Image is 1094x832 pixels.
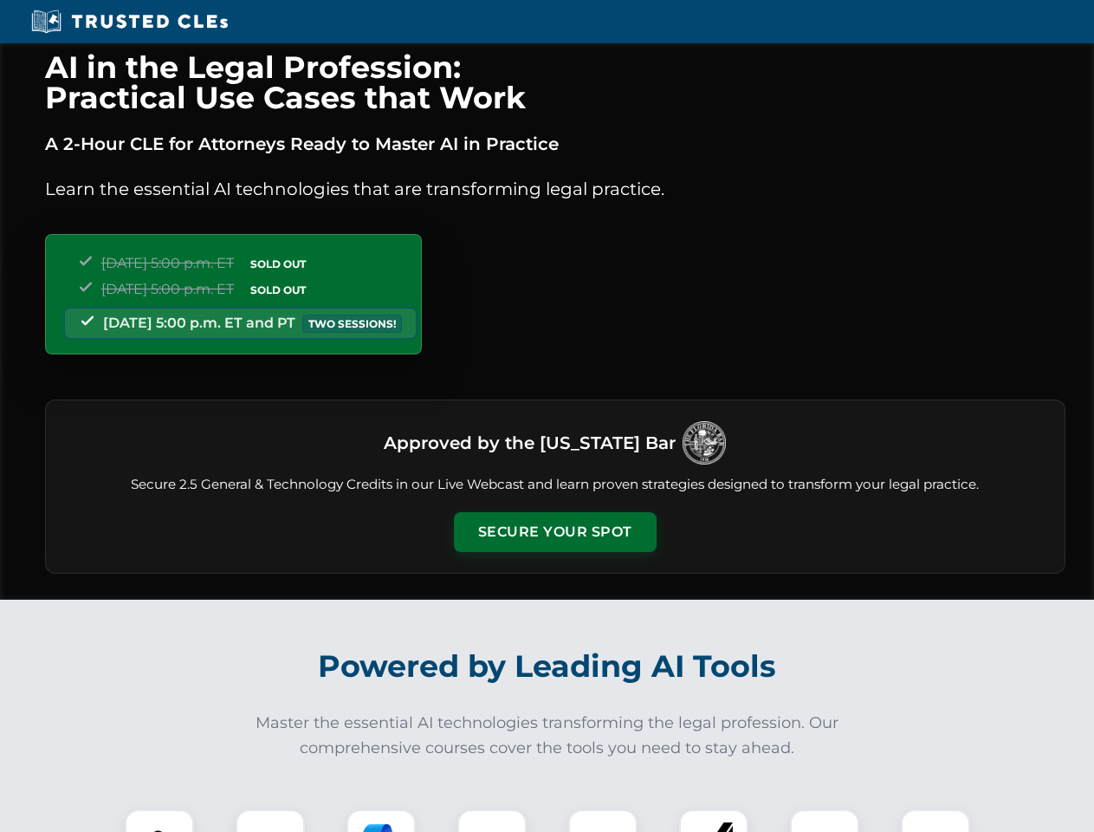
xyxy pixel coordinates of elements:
span: SOLD OUT [244,255,312,273]
span: [DATE] 5:00 p.m. ET [101,255,234,271]
h3: Approved by the [US_STATE] Bar [384,427,676,458]
p: Learn the essential AI technologies that are transforming legal practice. [45,175,1065,203]
span: SOLD OUT [244,281,312,299]
p: Secure 2.5 General & Technology Credits in our Live Webcast and learn proven strategies designed ... [67,475,1044,495]
p: Master the essential AI technologies transforming the legal profession. Our comprehensive courses... [244,711,851,761]
span: [DATE] 5:00 p.m. ET [101,281,234,297]
img: Trusted CLEs [26,9,233,35]
button: Secure Your Spot [454,512,657,552]
h2: Powered by Leading AI Tools [68,636,1027,697]
p: A 2-Hour CLE for Attorneys Ready to Master AI in Practice [45,130,1065,158]
img: Logo [683,421,726,465]
h1: AI in the Legal Profession: Practical Use Cases that Work [45,52,1065,113]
